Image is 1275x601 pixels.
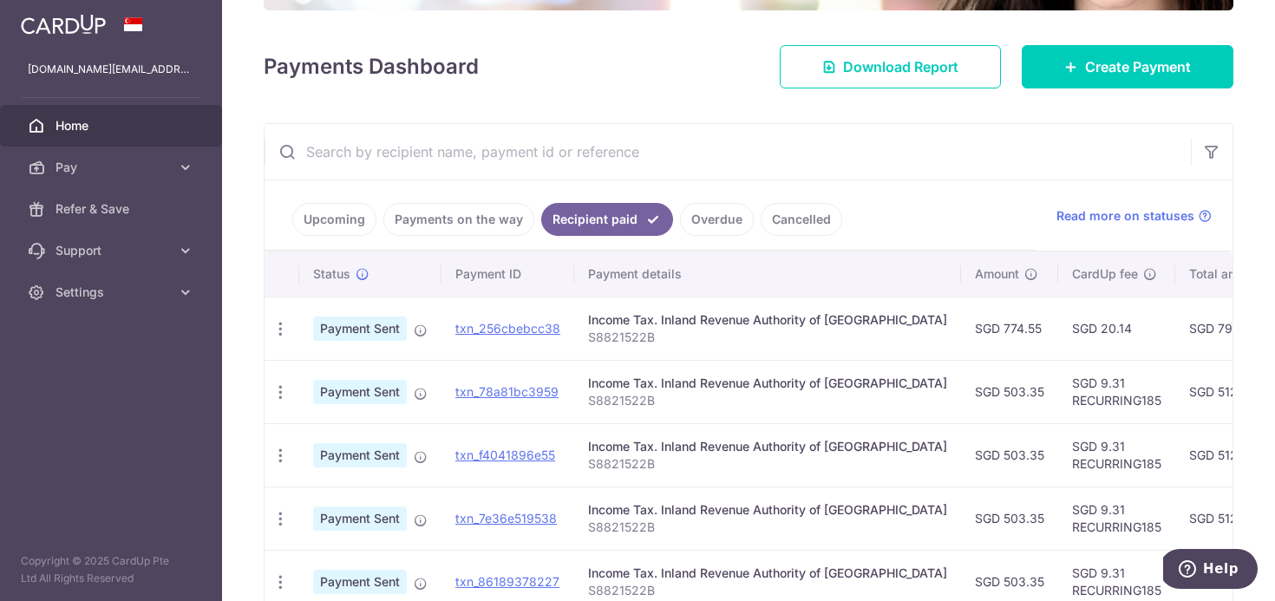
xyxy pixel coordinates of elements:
[1085,56,1191,77] span: Create Payment
[680,203,754,236] a: Overdue
[441,252,574,297] th: Payment ID
[761,203,842,236] a: Cancelled
[588,565,947,582] div: Income Tax. Inland Revenue Authority of [GEOGRAPHIC_DATA]
[56,242,170,259] span: Support
[1056,207,1194,225] span: Read more on statuses
[588,501,947,519] div: Income Tax. Inland Revenue Authority of [GEOGRAPHIC_DATA]
[1058,423,1175,487] td: SGD 9.31 RECURRING185
[313,570,407,594] span: Payment Sent
[455,511,557,526] a: txn_7e36e519538
[1072,265,1138,283] span: CardUp fee
[961,487,1058,550] td: SGD 503.35
[1022,45,1233,88] a: Create Payment
[1163,549,1258,592] iframe: Opens a widget where you can find more information
[56,159,170,176] span: Pay
[265,124,1191,180] input: Search by recipient name, payment id or reference
[455,384,559,399] a: txn_78a81bc3959
[1056,207,1212,225] a: Read more on statuses
[588,438,947,455] div: Income Tax. Inland Revenue Authority of [GEOGRAPHIC_DATA]
[313,317,407,341] span: Payment Sent
[56,200,170,218] span: Refer & Save
[313,443,407,467] span: Payment Sent
[588,392,947,409] p: S8821522B
[455,574,559,589] a: txn_86189378227
[588,582,947,599] p: S8821522B
[574,252,961,297] th: Payment details
[21,14,106,35] img: CardUp
[1058,360,1175,423] td: SGD 9.31 RECURRING185
[292,203,376,236] a: Upcoming
[1058,297,1175,360] td: SGD 20.14
[313,506,407,531] span: Payment Sent
[1189,265,1246,283] span: Total amt.
[541,203,673,236] a: Recipient paid
[56,117,170,134] span: Home
[313,380,407,404] span: Payment Sent
[455,321,560,336] a: txn_256cbebcc38
[383,203,534,236] a: Payments on the way
[588,455,947,473] p: S8821522B
[588,375,947,392] div: Income Tax. Inland Revenue Authority of [GEOGRAPHIC_DATA]
[313,265,350,283] span: Status
[780,45,1001,88] a: Download Report
[588,329,947,346] p: S8821522B
[961,360,1058,423] td: SGD 503.35
[843,56,958,77] span: Download Report
[56,284,170,301] span: Settings
[455,447,555,462] a: txn_f4041896e55
[1058,487,1175,550] td: SGD 9.31 RECURRING185
[264,51,479,82] h4: Payments Dashboard
[588,519,947,536] p: S8821522B
[961,423,1058,487] td: SGD 503.35
[28,61,194,78] p: [DOMAIN_NAME][EMAIL_ADDRESS][DOMAIN_NAME]
[961,297,1058,360] td: SGD 774.55
[975,265,1019,283] span: Amount
[588,311,947,329] div: Income Tax. Inland Revenue Authority of [GEOGRAPHIC_DATA]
